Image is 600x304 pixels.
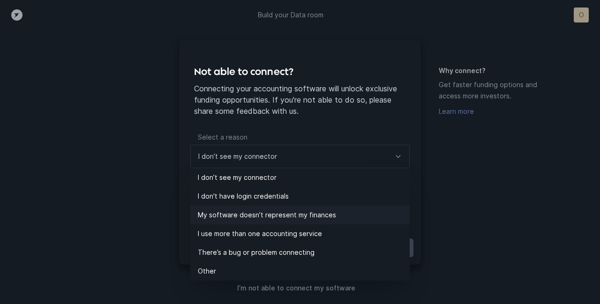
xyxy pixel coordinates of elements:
[194,64,406,79] h4: Not able to connect?
[194,83,406,117] p: Connecting your accounting software will unlock exclusive funding opportunities. If you're not ab...
[198,228,410,239] p: I use more than one accounting service
[190,132,410,145] p: Select a reason
[198,191,410,202] p: I don't have login credentials
[187,238,254,257] button: Back to connect
[198,151,277,162] p: I don’t see my connector
[198,247,410,258] p: There’s a bug or problem connecting
[198,266,410,277] p: Other
[198,172,410,183] p: I don’t see my connector
[198,209,410,221] p: My software doesn’t represent my finances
